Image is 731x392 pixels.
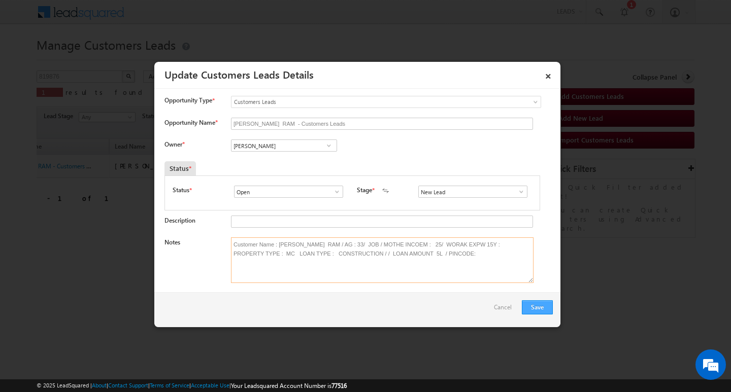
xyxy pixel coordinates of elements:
[150,382,189,388] a: Terms of Service
[231,139,337,152] input: Type to Search
[92,382,107,388] a: About
[231,96,541,108] a: Customers Leads
[522,300,553,314] button: Save
[37,381,347,390] span: © 2025 LeadSquared | | | | |
[164,161,196,175] div: Status
[164,67,314,81] a: Update Customers Leads Details
[540,65,557,83] a: ×
[167,5,191,29] div: Minimize live chat window
[512,187,525,197] a: Show All Items
[328,187,341,197] a: Show All Items
[17,53,43,66] img: d_60004797649_company_0_60004797649
[191,382,229,388] a: Acceptable Use
[13,94,185,304] textarea: Type your message and hit 'Enter'
[164,140,184,148] label: Owner
[494,300,517,319] a: Cancel
[164,238,180,246] label: Notes
[234,186,343,198] input: Type to Search
[164,217,195,224] label: Description
[322,140,335,151] a: Show All Items
[173,186,189,195] label: Status
[164,119,217,126] label: Opportunity Name
[231,97,500,106] span: Customers Leads
[164,96,212,105] span: Opportunity Type
[231,382,347,389] span: Your Leadsquared Account Number is
[331,382,347,389] span: 77516
[418,186,527,198] input: Type to Search
[357,186,372,195] label: Stage
[138,312,184,326] em: Start Chat
[53,53,171,66] div: Chat with us now
[108,382,148,388] a: Contact Support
